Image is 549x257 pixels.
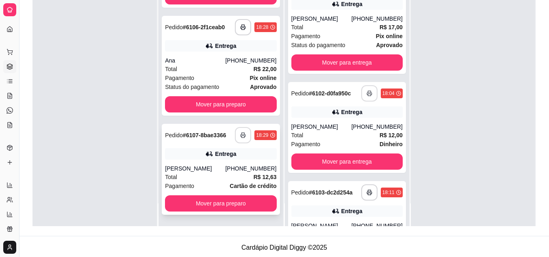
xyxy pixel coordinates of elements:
[352,15,403,23] div: [PHONE_NUMBER]
[254,66,277,72] strong: R$ 22,00
[165,56,225,65] div: Ana
[165,181,194,190] span: Pagamento
[165,132,183,138] span: Pedido
[309,189,352,196] strong: # 6103-dc2d254a
[291,54,403,71] button: Mover para entrega
[165,82,219,91] span: Status do pagamento
[165,164,225,173] div: [PERSON_NAME]
[256,132,268,138] div: 18:29
[291,90,309,97] span: Pedido
[376,33,403,39] strong: Pix online
[291,23,304,32] span: Total
[291,140,321,149] span: Pagamento
[225,56,276,65] div: [PHONE_NUMBER]
[291,41,345,50] span: Status do pagamento
[291,123,352,131] div: [PERSON_NAME]
[165,96,276,112] button: Mover para preparo
[309,90,351,97] strong: # 6102-d0fa950c
[225,164,276,173] div: [PHONE_NUMBER]
[291,15,352,23] div: [PERSON_NAME]
[215,150,236,158] div: Entrega
[380,24,403,30] strong: R$ 17,00
[256,24,268,30] div: 18:28
[165,73,194,82] span: Pagamento
[380,132,403,138] strong: R$ 12,00
[382,90,395,97] div: 18:04
[376,42,402,48] strong: aprovado
[382,189,395,196] div: 18:11
[291,131,304,140] span: Total
[165,195,276,212] button: Mover para preparo
[291,222,352,230] div: [PERSON_NAME]
[352,222,403,230] div: [PHONE_NUMBER]
[183,24,225,30] strong: # 6106-2f1ceab0
[254,174,277,180] strong: R$ 12,63
[352,123,403,131] div: [PHONE_NUMBER]
[165,65,177,73] span: Total
[341,108,362,116] div: Entrega
[380,141,403,147] strong: Dinheiro
[230,183,276,189] strong: Cartão de crédito
[165,173,177,181] span: Total
[250,75,276,81] strong: Pix online
[250,84,276,90] strong: aprovado
[215,42,236,50] div: Entrega
[291,189,309,196] span: Pedido
[291,153,403,170] button: Mover para entrega
[291,32,321,41] span: Pagamento
[183,132,226,138] strong: # 6107-8bae3366
[165,24,183,30] span: Pedido
[341,207,362,215] div: Entrega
